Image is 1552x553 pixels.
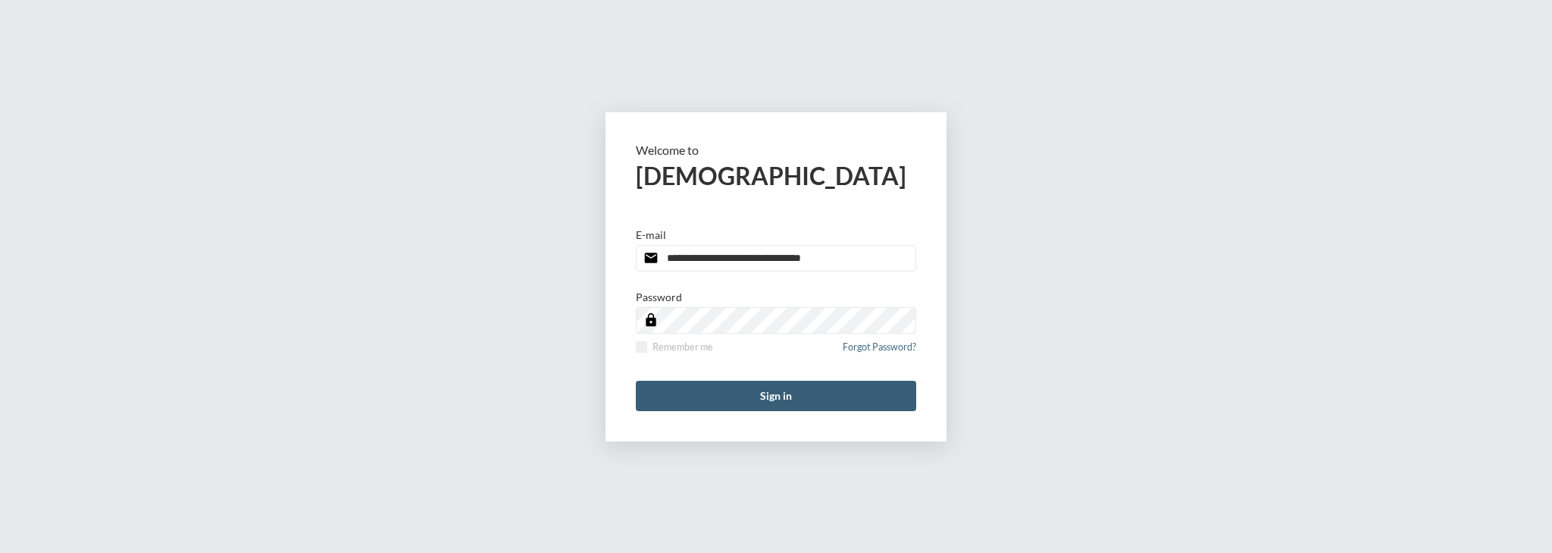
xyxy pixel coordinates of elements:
[636,341,713,353] label: Remember me
[636,381,916,411] button: Sign in
[636,228,666,241] p: E-mail
[636,143,916,157] p: Welcome to
[636,161,916,190] h2: [DEMOGRAPHIC_DATA]
[636,291,682,303] p: Password
[843,341,916,362] a: Forgot Password?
